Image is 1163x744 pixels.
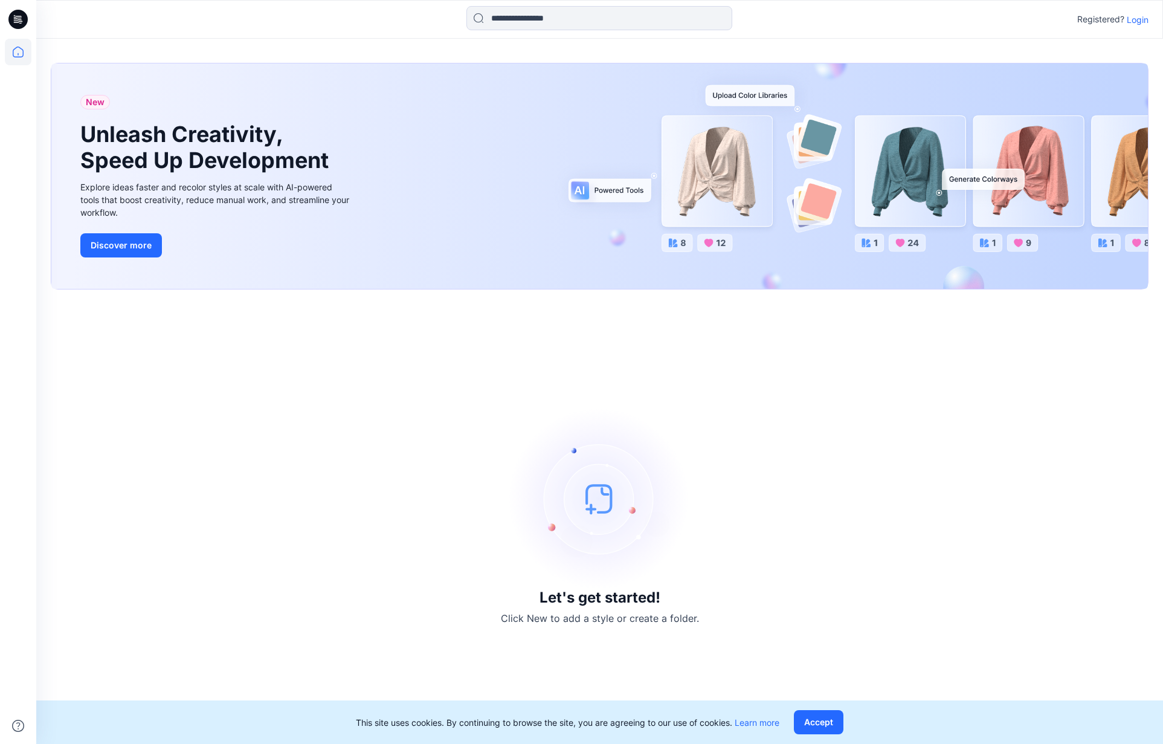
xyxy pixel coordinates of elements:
[540,589,660,606] h3: Let's get started!
[1127,13,1149,26] p: Login
[80,181,352,219] div: Explore ideas faster and recolor styles at scale with AI-powered tools that boost creativity, red...
[86,95,105,109] span: New
[356,716,779,729] p: This site uses cookies. By continuing to browse the site, you are agreeing to our use of cookies.
[80,233,162,257] button: Discover more
[794,710,843,734] button: Accept
[509,408,691,589] img: empty-state-image.svg
[735,717,779,728] a: Learn more
[501,611,699,626] p: Click New to add a style or create a folder.
[80,121,334,173] h1: Unleash Creativity, Speed Up Development
[80,233,352,257] a: Discover more
[1077,12,1124,27] p: Registered?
